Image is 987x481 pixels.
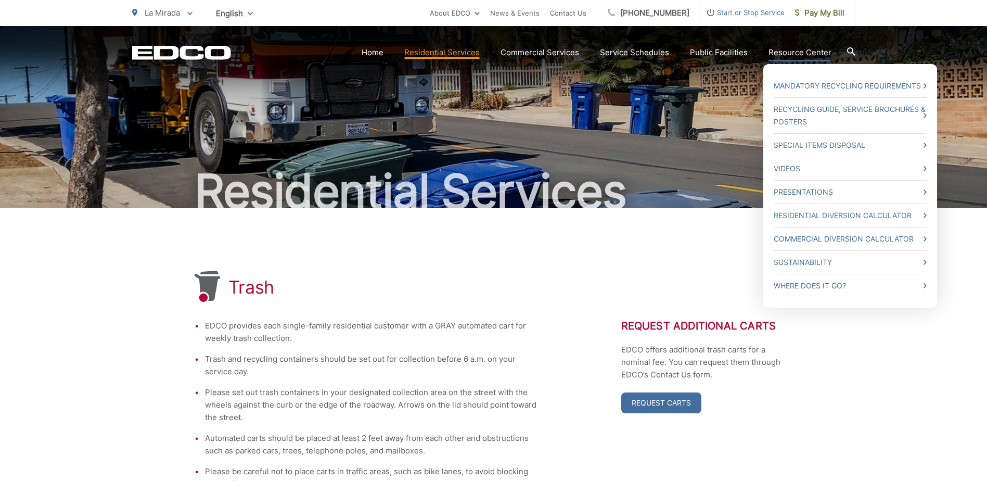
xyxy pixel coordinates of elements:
li: Please set out trash containers in your designated collection area on the street with the wheels ... [205,386,538,424]
p: EDCO offers additional trash carts for a nominal fee. You can request them through EDCO’s Contact... [621,344,793,381]
a: Residential Services [404,46,480,59]
a: Commercial Diversion Calculator [774,233,927,245]
a: News & Events [490,7,540,19]
a: Residential Diversion Calculator [774,209,927,222]
li: Trash and recycling containers should be set out for collection before 6 a.m. on your service day. [205,353,538,378]
span: Pay My Bill [795,7,844,19]
a: Contact Us [550,7,586,19]
a: Presentations [774,186,927,198]
span: English [208,4,261,22]
a: Videos [774,162,927,175]
h2: Residential Services [132,166,855,218]
a: Mandatory Recycling Requirements [774,80,927,92]
span: La Mirada [145,8,180,18]
a: Recycling Guide, Service Brochures & Posters [774,103,927,128]
a: Service Schedules [600,46,669,59]
a: Where Does it Go? [774,280,927,292]
a: Home [362,46,383,59]
a: Request Carts [621,393,701,413]
a: EDCD logo. Return to the homepage. [132,45,231,60]
li: Automated carts should be placed at least 2 feet away from each other and obstructions such as pa... [205,432,538,457]
a: Public Facilities [690,46,748,59]
h2: Request Additional Carts [621,320,793,332]
a: Commercial Services [501,46,579,59]
a: About EDCO [430,7,480,19]
li: EDCO provides each single-family residential customer with a GRAY automated cart for weekly trash... [205,320,538,345]
a: Special Items Disposal [774,139,927,151]
h1: Trash [228,277,275,298]
a: Sustainability [774,256,927,269]
a: Resource Center [768,46,831,59]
